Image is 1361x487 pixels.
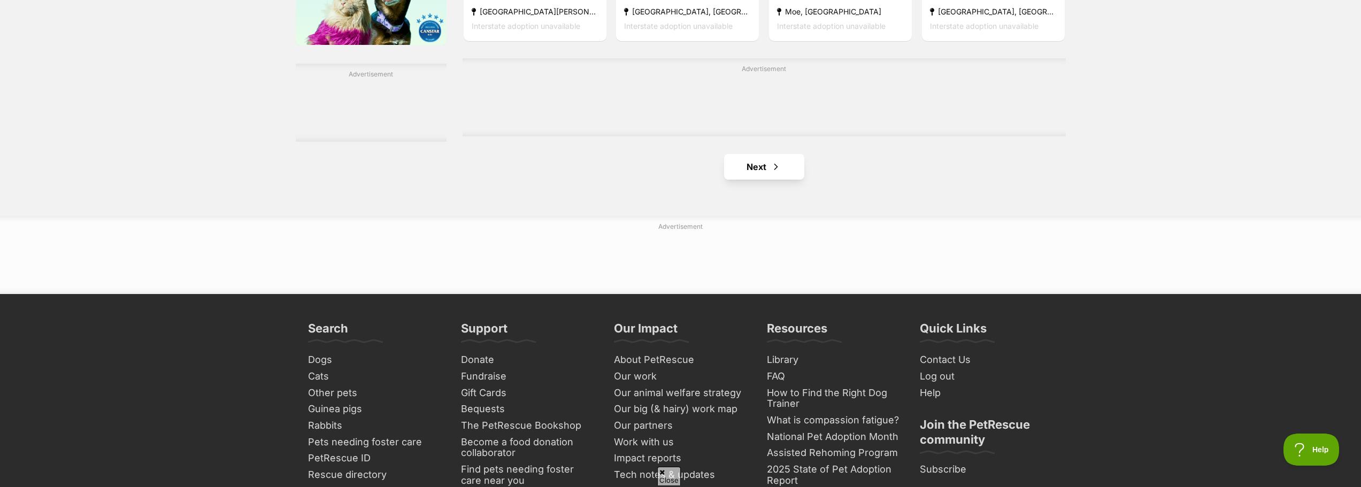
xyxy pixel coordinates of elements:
a: Help [916,385,1058,401]
a: About PetRescue [610,352,752,368]
span: Interstate adoption unavailable [472,21,580,30]
a: Our animal welfare strategy [610,385,752,401]
a: Subscribe [916,461,1058,478]
a: Gift Cards [457,385,599,401]
iframe: Help Scout Beacon - Open [1283,434,1340,466]
a: Rescue directory [304,467,446,483]
strong: [GEOGRAPHIC_DATA][PERSON_NAME][GEOGRAPHIC_DATA] [472,4,598,19]
span: Interstate adoption unavailable [777,21,886,30]
a: Dogs [304,352,446,368]
a: Become a food donation collaborator [457,434,599,461]
div: Advertisement [463,58,1066,136]
a: Rabbits [304,418,446,434]
nav: Pagination [463,154,1066,180]
a: Our big (& hairy) work map [610,401,752,418]
a: Guinea pigs [304,401,446,418]
strong: [GEOGRAPHIC_DATA], [GEOGRAPHIC_DATA] [624,4,751,19]
a: Our work [610,368,752,385]
h3: Resources [767,321,827,342]
a: Cats [304,368,446,385]
a: How to Find the Right Dog Trainer [763,385,905,412]
a: The PetRescue Bookshop [457,418,599,434]
a: Impact reports [610,450,752,467]
a: Fundraise [457,368,599,385]
a: Assisted Rehoming Program [763,445,905,461]
strong: [GEOGRAPHIC_DATA], [GEOGRAPHIC_DATA] [930,4,1057,19]
a: Tech notes & updates [610,467,752,483]
span: Interstate adoption unavailable [930,21,1039,30]
a: Donate [457,352,599,368]
span: Interstate adoption unavailable [624,21,733,30]
a: Library [763,352,905,368]
a: FAQ [763,368,905,385]
a: Bequests [457,401,599,418]
a: National Pet Adoption Month [763,429,905,445]
span: Close [657,467,681,485]
h3: Search [308,321,348,342]
a: Next page [724,154,804,180]
a: What is compassion fatigue? [763,412,905,429]
div: Advertisement [296,64,447,142]
h3: Support [461,321,508,342]
a: Work with us [610,434,752,451]
h3: Our Impact [614,321,678,342]
h3: Quick Links [920,321,987,342]
strong: Moe, [GEOGRAPHIC_DATA] [777,4,904,19]
a: PetRescue ID [304,450,446,467]
a: Our partners [610,418,752,434]
h3: Join the PetRescue community [920,417,1054,453]
a: Pets needing foster care [304,434,446,451]
a: Contact Us [916,352,1058,368]
a: Log out [916,368,1058,385]
a: Other pets [304,385,446,401]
